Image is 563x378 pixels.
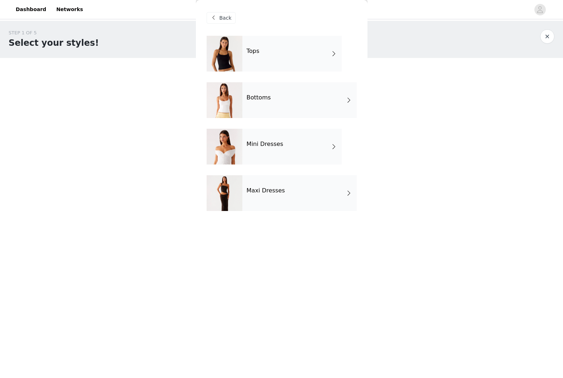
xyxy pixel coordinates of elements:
span: Back [219,14,232,22]
div: STEP 1 OF 5 [9,29,99,36]
h4: Bottoms [247,94,271,101]
h4: Maxi Dresses [247,187,285,194]
h4: Tops [247,48,260,54]
div: avatar [537,4,543,15]
h4: Mini Dresses [247,141,283,147]
a: Dashboard [11,1,50,18]
h1: Select your styles! [9,36,99,49]
a: Networks [52,1,87,18]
